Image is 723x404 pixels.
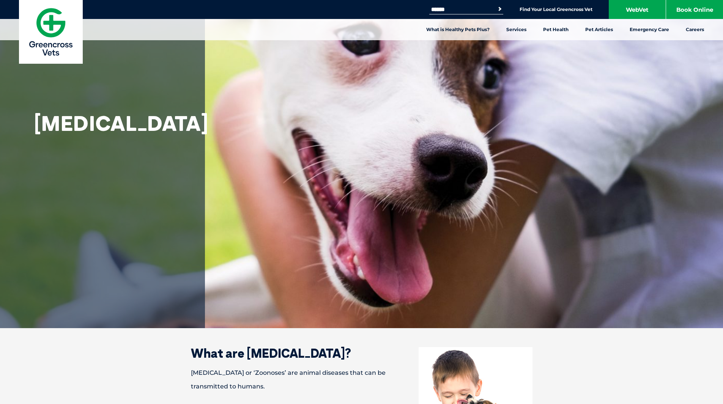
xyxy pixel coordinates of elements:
[535,19,577,40] a: Pet Health
[34,112,186,135] h1: [MEDICAL_DATA]
[496,5,504,13] button: Search
[577,19,621,40] a: Pet Articles
[164,366,559,393] p: [MEDICAL_DATA] or ‘Zoonoses’ are animal diseases that can be transmitted to humans.
[164,347,559,359] h2: What are [MEDICAL_DATA]?
[498,19,535,40] a: Services
[520,6,592,13] a: Find Your Local Greencross Vet
[621,19,677,40] a: Emergency Care
[677,19,712,40] a: Careers
[418,19,498,40] a: What is Healthy Pets Plus?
